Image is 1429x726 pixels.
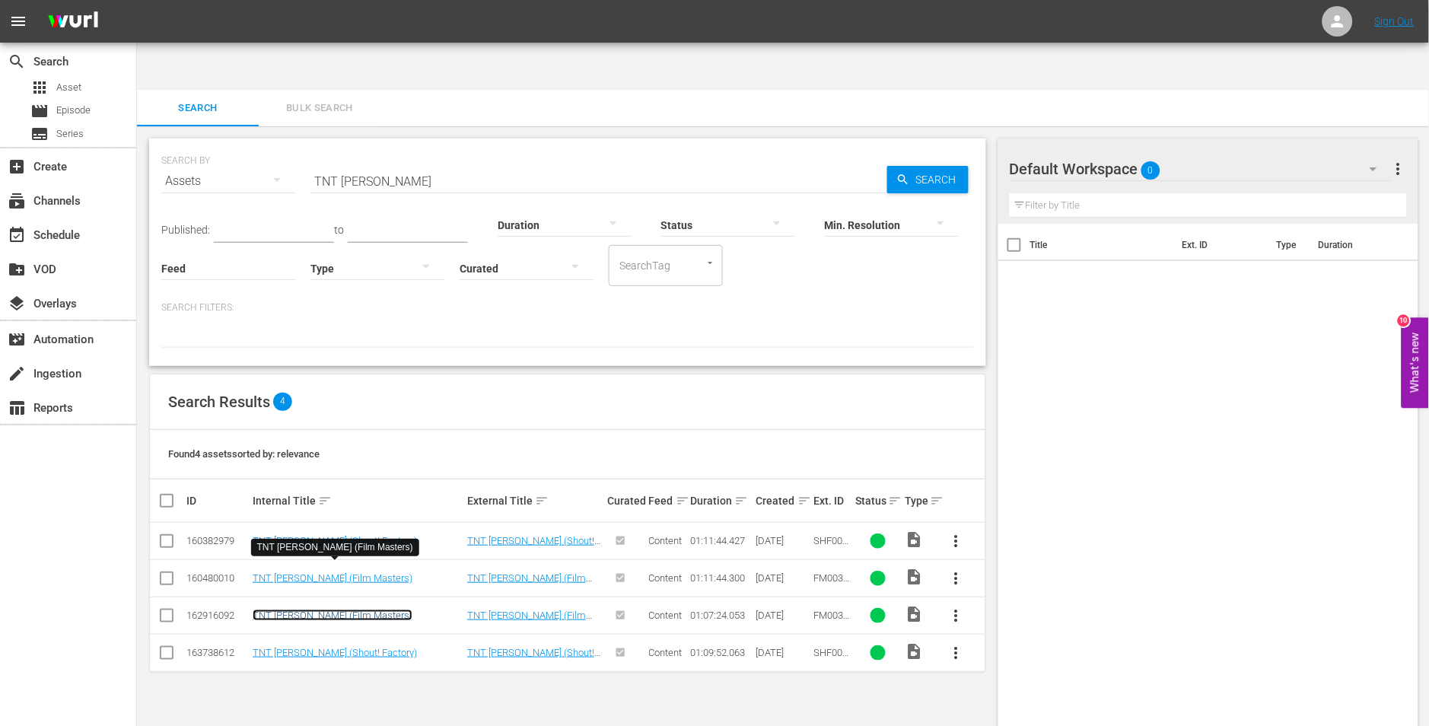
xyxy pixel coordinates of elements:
div: 01:07:24.053 [690,610,752,621]
a: Sign Out [1375,15,1415,27]
a: TNT [PERSON_NAME] (Film Masters) [253,572,412,584]
span: Content [649,647,683,658]
span: Bulk Search [268,100,371,117]
span: Content [649,610,683,621]
button: more_vert [1389,151,1407,187]
div: 01:09:52.063 [690,647,752,658]
div: 163738612 [186,647,248,658]
span: Video [905,605,923,623]
span: Content [649,572,683,584]
div: Feed [649,492,686,510]
button: Open Feedback Widget [1402,318,1429,409]
span: to [334,224,344,236]
div: 01:11:44.300 [690,572,752,584]
th: Title [1030,224,1173,266]
span: Create [8,158,26,176]
span: Video [905,568,923,586]
a: TNT [PERSON_NAME] (Film Masters) [467,610,592,632]
button: more_vert [938,597,975,634]
button: Open [703,256,718,270]
span: Schedule [8,226,26,244]
div: [DATE] [756,572,810,584]
span: Asset [56,80,81,95]
span: Reports [8,399,26,417]
span: sort [889,494,902,508]
span: Episode [56,103,91,118]
button: more_vert [938,635,975,671]
span: sort [535,494,549,508]
button: more_vert [938,523,975,559]
a: TNT [PERSON_NAME] (Film Masters) [253,610,412,621]
span: more_vert [947,607,966,625]
div: Duration [690,492,752,510]
span: Search [8,53,26,71]
span: sort [318,494,332,508]
a: TNT [PERSON_NAME] (Shout! Factory) [253,647,417,658]
div: 01:11:44.427 [690,535,752,546]
span: FM0033F [814,572,850,595]
span: Video [905,530,923,549]
button: more_vert [938,560,975,597]
div: [DATE] [756,535,810,546]
span: SHF0074FE [814,647,849,670]
div: Curated [608,495,644,507]
div: Default Workspace [1010,148,1392,190]
div: 160382979 [186,535,248,546]
span: sort [931,494,944,508]
div: 10 [1398,315,1410,327]
div: Created [756,492,810,510]
div: Ext. ID [814,495,851,507]
span: FM0033FE [814,610,850,632]
div: 162916092 [186,610,248,621]
span: Series [56,126,84,142]
div: Assets [161,160,295,202]
span: more_vert [1389,160,1407,178]
span: Search [910,166,969,193]
span: Found 4 assets sorted by: relevance [168,448,320,460]
span: more_vert [947,644,966,662]
div: Type [905,492,933,510]
a: TNT [PERSON_NAME] (Shout! Factory) [467,535,600,558]
div: [DATE] [756,610,810,621]
span: Series [30,125,49,143]
span: sort [676,494,689,508]
span: Ingestion [8,365,26,383]
div: Internal Title [253,492,463,510]
span: VOD [8,260,26,279]
span: Search [146,100,250,117]
span: more_vert [947,532,966,550]
span: Overlays [8,295,26,313]
span: more_vert [947,569,966,587]
button: Search [887,166,969,193]
span: 0 [1141,154,1160,186]
a: TNT [PERSON_NAME] (Shout! Factory) [467,647,600,670]
span: Published: [161,224,210,236]
span: Channels [8,192,26,210]
span: Video [905,642,923,661]
span: Asset [30,78,49,97]
span: Episode [30,102,49,120]
p: Search Filters: [161,301,974,314]
a: TNT [PERSON_NAME] (Film Masters) [467,572,592,595]
span: Content [649,535,683,546]
img: ans4CAIJ8jUAAAAAAAAAAAAAAAAAAAAAAAAgQb4GAAAAAAAAAAAAAAAAAAAAAAAAJMjXAAAAAAAAAAAAAAAAAAAAAAAAgAT5G... [37,4,110,40]
span: sort [797,494,811,508]
div: [DATE] [756,647,810,658]
span: sort [734,494,748,508]
span: menu [9,12,27,30]
div: Status [855,492,900,510]
span: 4 [273,393,292,411]
div: TNT [PERSON_NAME] (Film Masters) [257,541,413,554]
div: 160480010 [186,572,248,584]
th: Duration [1309,224,1400,266]
th: Type [1267,224,1309,266]
span: Search Results [168,393,270,411]
div: ID [186,495,248,507]
div: External Title [467,492,603,510]
span: Automation [8,330,26,349]
span: SHF0074F [814,535,849,558]
th: Ext. ID [1173,224,1267,266]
